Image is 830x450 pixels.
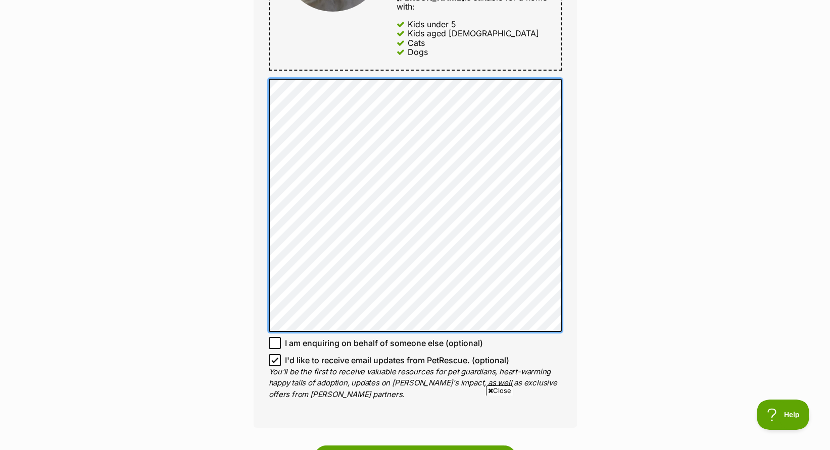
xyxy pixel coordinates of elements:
[408,20,456,29] div: Kids under 5
[269,366,562,401] p: You'll be the first to receive valuable resources for pet guardians, heart-warming happy tails of...
[285,337,483,349] span: I am enquiring on behalf of someone else (optional)
[408,38,425,47] div: Cats
[170,400,660,445] iframe: Advertisement
[285,354,509,366] span: I'd like to receive email updates from PetRescue. (optional)
[408,47,428,57] div: Dogs
[486,385,513,396] span: Close
[757,400,810,430] iframe: Help Scout Beacon - Open
[408,29,539,38] div: Kids aged [DEMOGRAPHIC_DATA]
